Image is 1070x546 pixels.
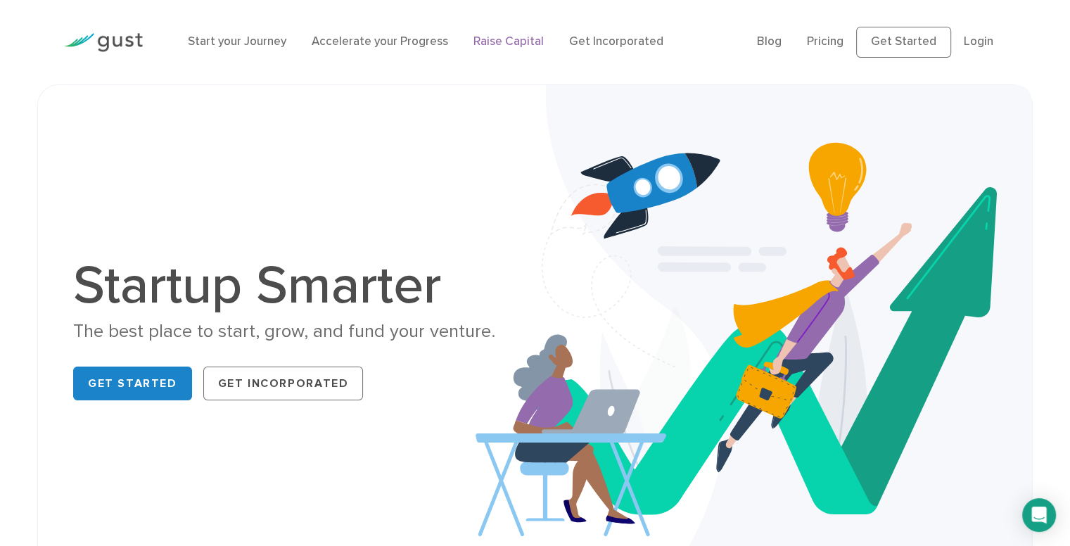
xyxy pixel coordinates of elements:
[569,34,663,49] a: Get Incorporated
[757,34,782,49] a: Blog
[473,34,544,49] a: Raise Capital
[73,259,524,312] h1: Startup Smarter
[1022,498,1056,532] div: Open Intercom Messenger
[312,34,448,49] a: Accelerate your Progress
[64,33,143,52] img: Gust Logo
[203,367,364,400] a: Get Incorporated
[73,367,192,400] a: Get Started
[188,34,286,49] a: Start your Journey
[856,27,951,58] a: Get Started
[73,319,524,344] div: The best place to start, grow, and fund your venture.
[964,34,993,49] a: Login
[807,34,843,49] a: Pricing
